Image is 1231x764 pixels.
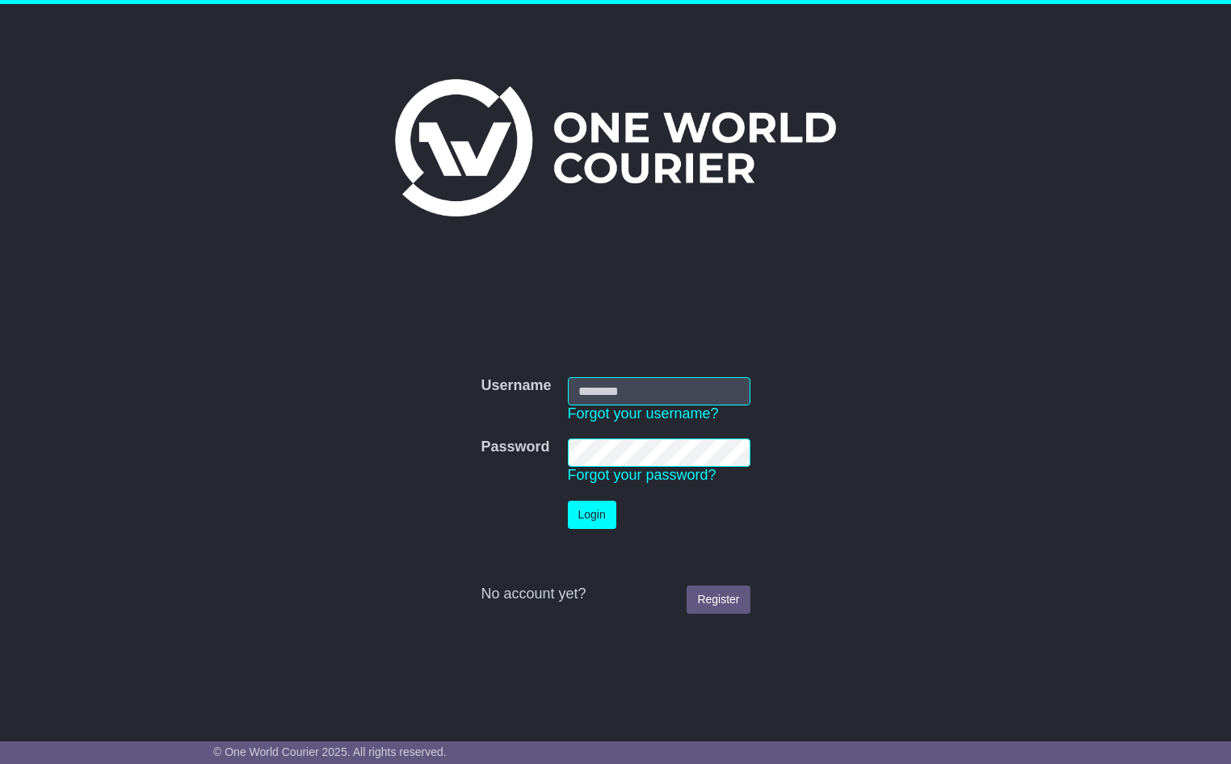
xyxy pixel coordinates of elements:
[687,586,750,614] a: Register
[213,745,447,758] span: © One World Courier 2025. All rights reserved.
[481,439,549,456] label: Password
[568,501,616,529] button: Login
[395,79,836,216] img: One World
[481,586,750,603] div: No account yet?
[568,405,719,422] a: Forgot your username?
[481,377,551,395] label: Username
[568,467,716,483] a: Forgot your password?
